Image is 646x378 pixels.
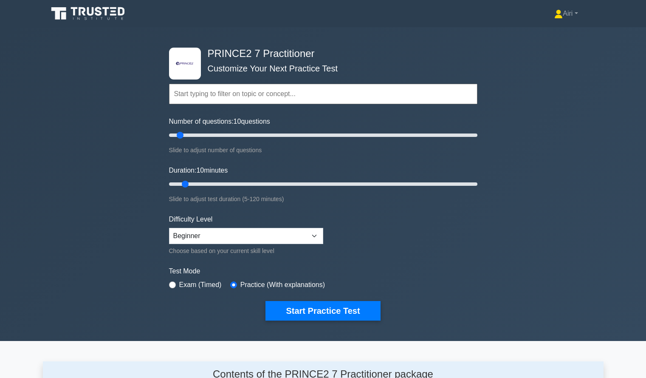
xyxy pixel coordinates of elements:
[169,145,477,155] div: Slide to adjust number of questions
[179,280,222,290] label: Exam (Timed)
[265,301,380,321] button: Start Practice Test
[169,246,323,256] div: Choose based on your current skill level
[169,84,477,104] input: Start typing to filter on topic or concept...
[534,5,598,22] a: Airi
[196,167,204,174] span: 10
[204,48,436,60] h4: PRINCE2 7 Practitioner
[169,165,228,176] label: Duration: minutes
[240,280,325,290] label: Practice (With explanations)
[234,118,241,125] span: 10
[169,194,477,204] div: Slide to adjust test duration (5-120 minutes)
[169,266,477,276] label: Test Mode
[169,117,270,127] label: Number of questions: questions
[169,214,213,225] label: Difficulty Level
